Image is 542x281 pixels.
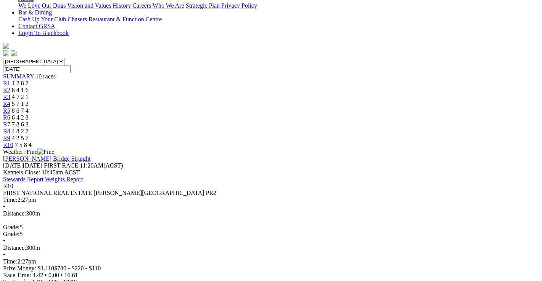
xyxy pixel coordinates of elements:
[18,30,69,36] a: Login To Blackbook
[12,80,29,86] span: 1 2 8 7
[18,9,52,16] a: Bar & Dining
[3,244,539,251] div: 300m
[3,73,34,80] a: SUMMARY
[3,101,10,107] a: R4
[3,128,10,134] a: R8
[12,94,29,100] span: 4 7 2 1
[3,265,539,272] div: Prize Money: $1,110
[3,94,10,100] a: R3
[3,142,13,148] a: R10
[37,148,54,155] img: Fine
[3,162,42,169] span: [DATE]
[153,2,184,9] a: Who We Are
[12,121,29,128] span: 7 8 6 3
[44,162,80,169] span: FIRST RACE:
[45,272,47,278] span: •
[48,272,59,278] span: 0.00
[3,210,26,217] span: Distance:
[3,50,9,56] img: facebook.svg
[18,16,539,23] div: Bar & Dining
[3,210,539,217] div: 300m
[3,196,18,203] span: Time:
[3,43,9,49] img: logo-grsa-white.png
[18,23,55,29] a: Contact GRSA
[12,101,29,107] span: 5 7 1 2
[3,176,43,182] a: Stewards Report
[132,2,151,9] a: Careers
[3,80,10,86] a: R1
[12,128,29,134] span: 4 8 2 7
[68,16,162,22] a: Chasers Restaurant & Function Centre
[3,258,18,265] span: Time:
[61,272,63,278] span: •
[3,272,31,278] span: Race Time:
[221,2,257,9] a: Privacy Policy
[67,2,111,9] a: Vision and Values
[18,2,66,9] a: We Love Our Dogs
[3,190,539,196] div: FIRST NATIONAL REAL ESTATE [PERSON_NAME][GEOGRAPHIC_DATA] PR2
[15,142,32,148] span: 7 5 8 4
[45,176,83,182] a: Weights Report
[3,107,10,114] a: R5
[12,87,29,93] span: 8 4 1 6
[54,265,101,271] span: $780 - $220 - $110
[3,135,10,141] a: R9
[64,272,78,278] span: 16.61
[12,114,29,121] span: 6 4 2 3
[3,203,5,210] span: •
[18,2,539,9] div: About
[3,244,26,251] span: Distance:
[44,162,123,169] span: 11:20AM(ACST)
[18,16,66,22] a: Cash Up Your Club
[32,272,43,278] span: 4.42
[3,196,539,203] div: 2:27pm
[113,2,131,9] a: History
[3,114,10,121] a: R6
[3,258,539,265] div: 2:27pm
[186,2,220,9] a: Strategic Plan
[3,183,13,189] span: R10
[3,224,539,231] div: 5
[3,231,539,238] div: 5
[12,135,29,141] span: 4 2 5 7
[3,155,90,162] a: [PERSON_NAME] Bridge Straight
[3,231,20,237] span: Grade:
[3,251,5,258] span: •
[3,224,20,230] span: Grade:
[3,87,10,93] a: R2
[3,238,5,244] span: •
[3,169,539,176] div: Kennels Close: 10:45am ACST
[3,65,71,73] input: Select date
[12,107,29,114] span: 8 6 7 4
[35,73,56,80] span: 10 races
[3,121,10,128] a: R7
[3,148,54,155] span: Weather: Fine
[11,50,17,56] img: twitter.svg
[3,162,23,169] span: [DATE]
